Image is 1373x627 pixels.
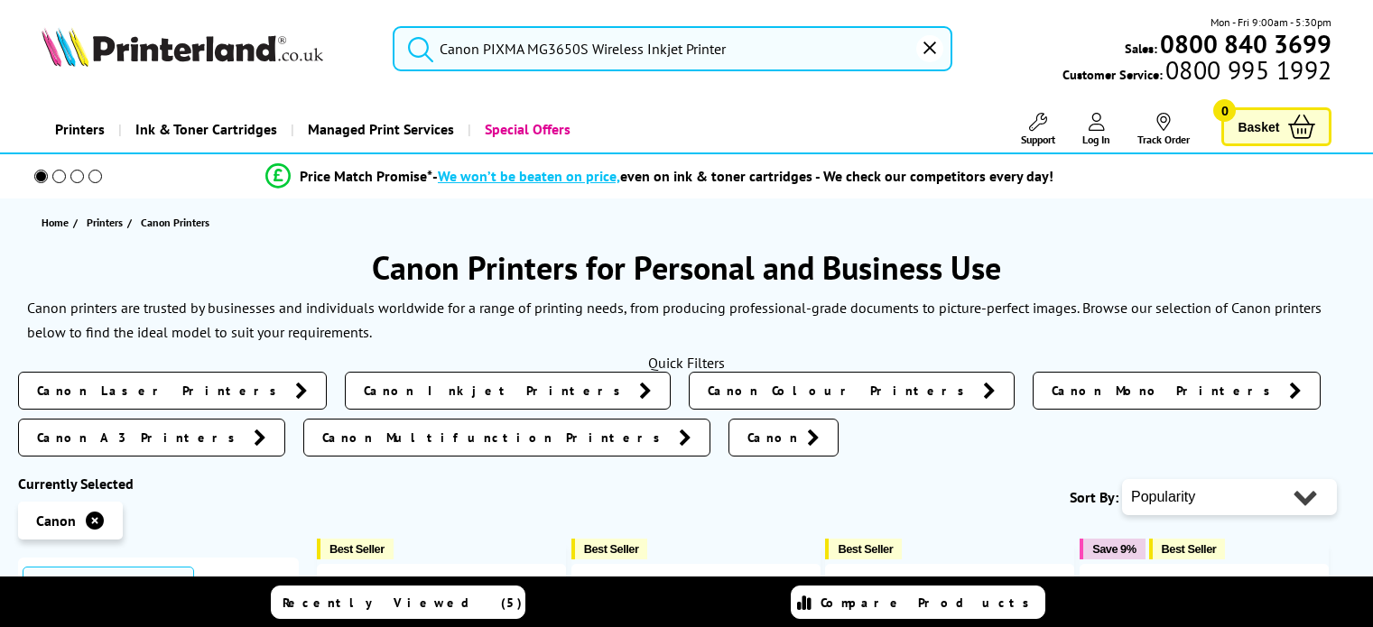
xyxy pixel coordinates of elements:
[689,372,1015,410] a: Canon Colour Printers
[1162,542,1217,556] span: Best Seller
[1082,133,1110,146] span: Log In
[1021,133,1055,146] span: Support
[18,372,327,410] a: Canon Laser Printers
[42,27,370,70] a: Printerland Logo
[36,512,76,530] span: Canon
[322,429,670,447] span: Canon Multifunction Printers
[728,419,839,456] a: Canon
[329,542,385,556] span: Best Seller
[838,542,893,556] span: Best Seller
[1070,488,1118,506] span: Sort By:
[135,106,277,152] span: Ink & Toner Cartridges
[1052,382,1280,400] span: Canon Mono Printers
[1137,113,1190,146] a: Track Order
[468,106,584,152] a: Special Offers
[791,586,1045,619] a: Compare Products
[1238,115,1279,139] span: Basket
[747,429,798,447] span: Canon
[141,216,209,229] span: Canon Printers
[1125,40,1157,57] span: Sales:
[1211,14,1331,31] span: Mon - Fri 9:00am - 5:30pm
[18,246,1355,289] h1: Canon Printers for Personal and Business Use
[438,167,620,185] span: We won’t be beaten on price,
[42,213,73,232] a: Home
[300,167,432,185] span: Price Match Promise*
[1157,35,1331,52] a: 0800 840 3699
[821,595,1039,611] span: Compare Products
[18,354,1355,372] div: Quick Filters
[345,372,671,410] a: Canon Inkjet Printers
[37,429,245,447] span: Canon A3 Printers
[1033,372,1321,410] a: Canon Mono Printers
[1021,113,1055,146] a: Support
[1082,113,1110,146] a: Log In
[37,382,286,400] span: Canon Laser Printers
[42,27,323,67] img: Printerland Logo
[708,382,974,400] span: Canon Colour Printers
[364,382,630,400] span: Canon Inkjet Printers
[27,296,1346,345] p: Canon printers are trusted by businesses and individuals worldwide for a range of printing needs,...
[1163,61,1331,78] span: 0800 995 1992
[283,595,523,611] span: Recently Viewed (5)
[118,106,291,152] a: Ink & Toner Cartridges
[18,419,285,456] a: Canon A3 Printers
[1080,539,1145,559] button: Save 9%
[9,161,1310,192] li: modal_Promise
[1221,107,1331,146] a: Basket 0
[1092,542,1136,556] span: Save 9%
[87,213,123,232] span: Printers
[584,542,639,556] span: Best Seller
[291,106,468,152] a: Managed Print Services
[42,106,118,152] a: Printers
[18,475,299,493] div: Currently Selected
[571,539,648,559] button: Best Seller
[825,539,902,559] button: Best Seller
[432,167,1053,185] div: - even on ink & toner cartridges - We check our competitors every day!
[1062,61,1331,83] span: Customer Service:
[1149,539,1226,559] button: Best Seller
[271,586,525,619] a: Recently Viewed (5)
[87,213,127,232] a: Printers
[317,539,394,559] button: Best Seller
[1213,99,1236,122] span: 0
[1160,27,1331,60] b: 0800 840 3699
[303,419,710,456] a: Canon Multifunction Printers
